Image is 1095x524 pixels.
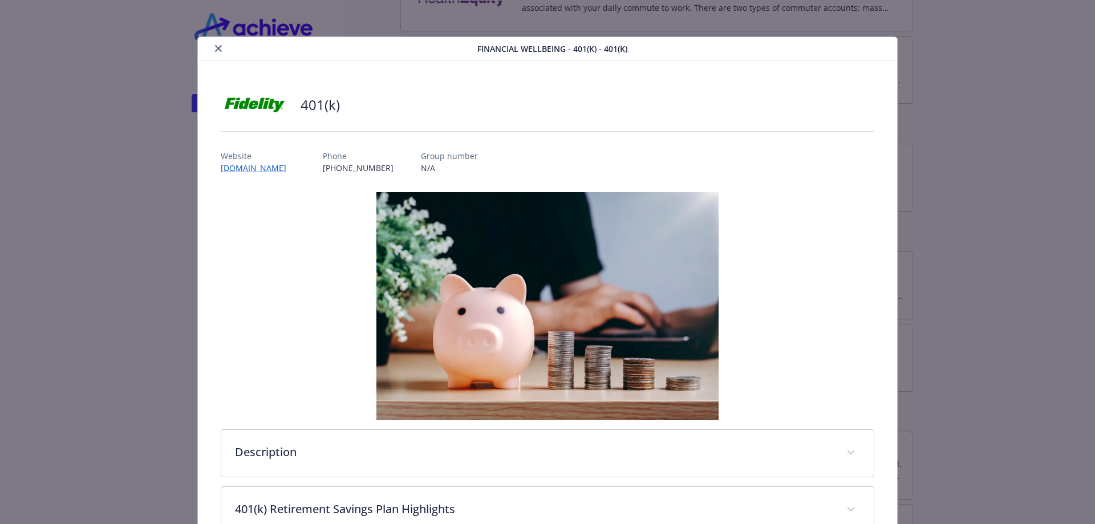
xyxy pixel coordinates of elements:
[221,163,295,173] a: [DOMAIN_NAME]
[301,95,340,115] h2: 401(k)
[221,88,289,122] img: Fidelity Investments
[477,43,627,55] span: Financial Wellbeing - 401(k) - 401(k)
[212,42,225,55] button: close
[221,150,295,162] p: Website
[221,430,874,477] div: Description
[421,162,478,174] p: N/A
[235,444,833,461] p: Description
[323,150,394,162] p: Phone
[376,192,719,420] img: banner
[323,162,394,174] p: [PHONE_NUMBER]
[421,150,478,162] p: Group number
[235,501,833,518] p: 401(k) Retirement Savings Plan Highlights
